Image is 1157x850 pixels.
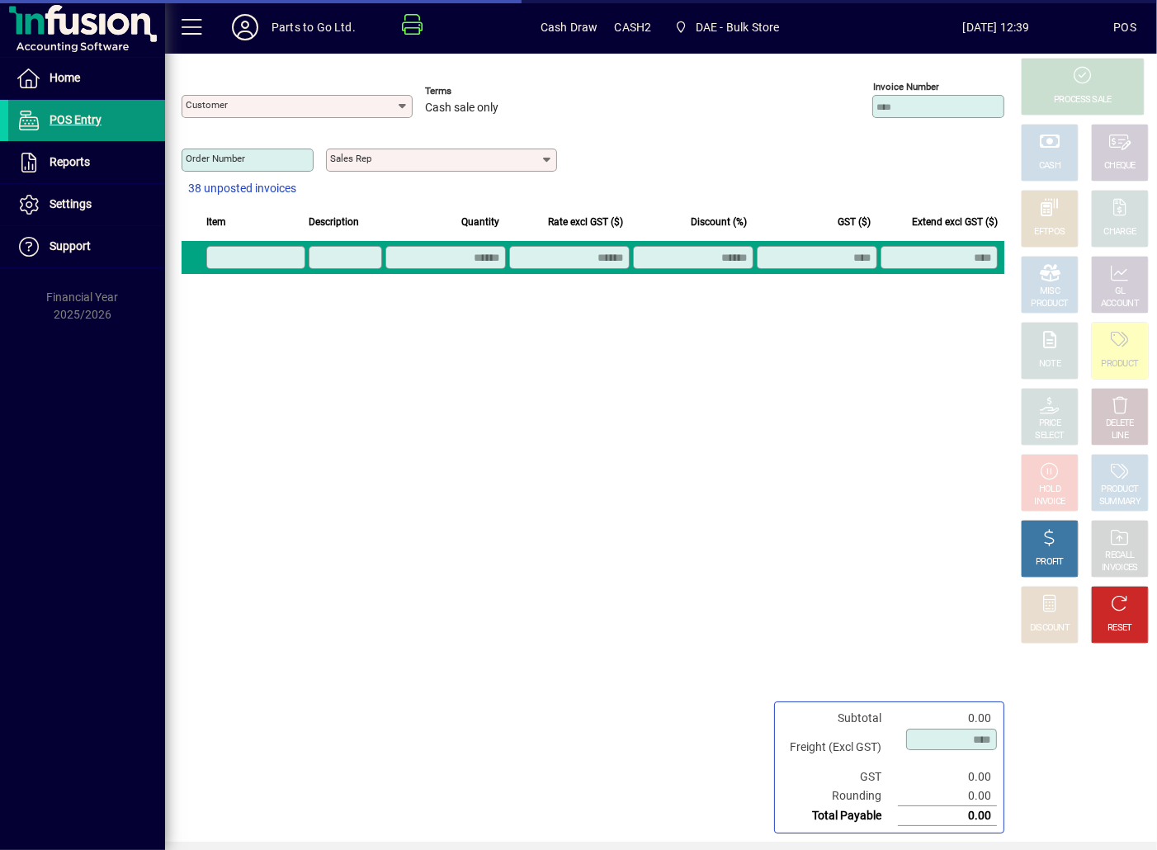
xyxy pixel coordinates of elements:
[898,786,997,806] td: 0.00
[1106,550,1135,562] div: RECALL
[1031,298,1068,310] div: PRODUCT
[1104,226,1136,238] div: CHARGE
[696,14,780,40] span: DAE - Bulk Store
[309,213,359,231] span: Description
[1036,556,1064,569] div: PROFIT
[272,14,356,40] div: Parts to Go Ltd.
[206,213,226,231] span: Item
[838,213,871,231] span: GST ($)
[188,180,296,197] span: 38 unposted invoices
[1113,14,1136,40] div: POS
[1115,286,1126,298] div: GL
[691,213,747,231] span: Discount (%)
[186,99,228,111] mat-label: Customer
[548,213,623,231] span: Rate excl GST ($)
[1112,430,1128,442] div: LINE
[898,806,997,826] td: 0.00
[8,226,165,267] a: Support
[1030,622,1070,635] div: DISCOUNT
[50,239,91,253] span: Support
[1102,562,1137,574] div: INVOICES
[50,155,90,168] span: Reports
[1099,496,1140,508] div: SUMMARY
[668,12,786,42] span: DAE - Bulk Store
[898,767,997,786] td: 0.00
[1039,484,1060,496] div: HOLD
[219,12,272,42] button: Profile
[425,86,524,97] span: Terms
[182,174,303,204] button: 38 unposted invoices
[782,786,898,806] td: Rounding
[782,728,898,767] td: Freight (Excl GST)
[1039,160,1060,172] div: CASH
[1101,358,1138,371] div: PRODUCT
[898,709,997,728] td: 0.00
[1104,160,1136,172] div: CHEQUE
[873,81,939,92] mat-label: Invoice number
[50,71,80,84] span: Home
[50,197,92,210] span: Settings
[1039,418,1061,430] div: PRICE
[615,14,652,40] span: CASH2
[1034,496,1065,508] div: INVOICE
[1101,298,1139,310] div: ACCOUNT
[912,213,998,231] span: Extend excl GST ($)
[1107,622,1132,635] div: RESET
[8,184,165,225] a: Settings
[1101,484,1138,496] div: PRODUCT
[782,806,898,826] td: Total Payable
[186,153,245,164] mat-label: Order number
[425,102,498,115] span: Cash sale only
[1035,226,1065,238] div: EFTPOS
[8,142,165,183] a: Reports
[1054,94,1112,106] div: PROCESS SALE
[1039,358,1060,371] div: NOTE
[8,58,165,99] a: Home
[879,14,1114,40] span: [DATE] 12:39
[50,113,102,126] span: POS Entry
[1106,418,1134,430] div: DELETE
[330,153,371,164] mat-label: Sales rep
[541,14,598,40] span: Cash Draw
[1040,286,1060,298] div: MISC
[782,709,898,728] td: Subtotal
[1036,430,1065,442] div: SELECT
[461,213,499,231] span: Quantity
[782,767,898,786] td: GST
